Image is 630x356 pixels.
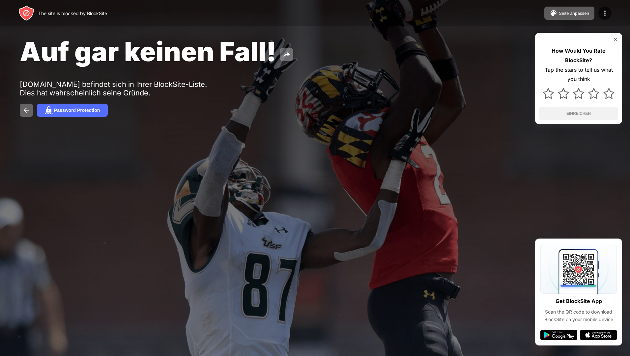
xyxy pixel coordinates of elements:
[283,51,291,59] img: share.svg
[613,37,618,42] img: rate-us-close.svg
[540,330,577,340] img: google-play.svg
[539,65,618,84] div: Tap the stars to tell us what you think
[20,36,276,67] span: Auf gar keinen Fall!
[558,88,569,99] img: star.svg
[543,88,554,99] img: star.svg
[539,107,618,120] button: EINREICHEN
[45,106,53,114] img: password.svg
[38,11,107,16] div: The site is blocked by BlockSite
[37,104,108,117] button: Password Protection
[580,330,617,340] img: app-store.svg
[540,244,617,294] img: qrcode.svg
[540,308,617,323] div: Scan the QR code to download BlockSite on your mobile device
[18,5,34,21] img: header-logo.svg
[573,88,584,99] img: star.svg
[550,9,558,17] img: pallet.svg
[22,106,30,114] img: back.svg
[20,80,223,97] div: [DOMAIN_NAME] befindet sich in Ihrer BlockSite-Liste. Dies hat wahrscheinlich seine Gründe.
[544,7,594,20] button: Seite anpassen
[539,46,618,65] div: How Would You Rate BlockSite?
[559,11,589,16] div: Seite anpassen
[54,108,100,113] div: Password Protection
[601,9,609,17] img: menu-icon.svg
[556,296,602,306] div: Get BlockSite App
[603,88,615,99] img: star.svg
[588,88,599,99] img: star.svg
